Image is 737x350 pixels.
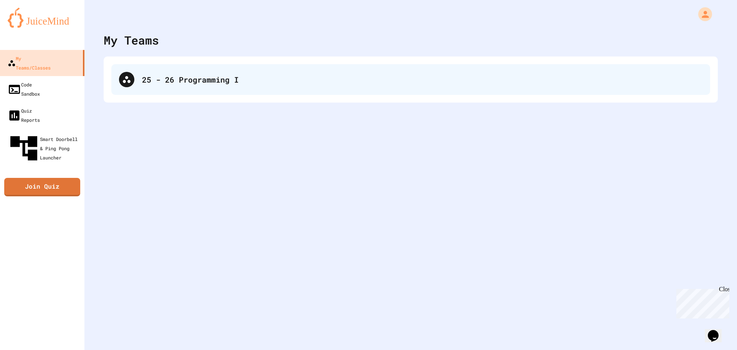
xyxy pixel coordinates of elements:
iframe: chat widget [673,286,729,318]
img: logo-orange.svg [8,8,77,28]
div: Quiz Reports [8,106,40,124]
iframe: chat widget [705,319,729,342]
div: 25 - 26 Programming I [111,64,710,95]
div: Code Sandbox [8,80,40,98]
div: Chat with us now!Close [3,3,53,49]
div: Smart Doorbell & Ping Pong Launcher [8,132,81,164]
div: My Teams [104,32,159,49]
div: My Teams/Classes [8,54,51,72]
div: 25 - 26 Programming I [142,74,702,85]
div: My Account [690,5,714,23]
a: Join Quiz [4,178,80,196]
